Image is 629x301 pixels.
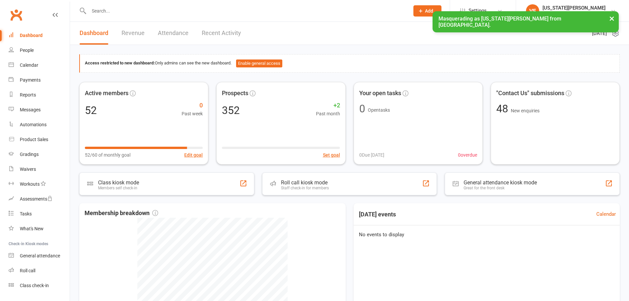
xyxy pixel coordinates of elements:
div: 352 [222,105,240,116]
div: Automations [20,122,47,127]
a: Product Sales [9,132,70,147]
span: 48 [496,102,511,115]
span: 0 Due [DATE] [359,151,384,159]
button: Set goal [323,151,340,159]
a: Gradings [9,147,70,162]
a: Reports [9,88,70,102]
div: Gradings [20,152,39,157]
div: Great for the front desk [464,186,537,190]
div: Workouts [20,181,40,187]
div: Waivers [20,167,36,172]
span: Masquerading as [US_STATE][PERSON_NAME] from [GEOGRAPHIC_DATA]. [438,16,561,28]
a: General attendance kiosk mode [9,248,70,263]
a: Dashboard [9,28,70,43]
div: 0 [359,103,365,114]
button: Add [413,5,441,17]
div: Reports [20,92,36,97]
span: "Contact Us" submissions [496,89,564,98]
div: Messages [20,107,41,112]
a: Workouts [9,177,70,192]
h3: [DATE] events [354,208,401,220]
span: 52/60 of monthly goal [85,151,130,159]
div: No events to display [351,225,623,244]
div: General attendance kiosk mode [464,179,537,186]
a: People [9,43,70,58]
button: Enable general access [236,59,282,67]
div: VF [526,4,539,18]
span: Prospects [222,89,248,98]
input: Search... [87,6,405,16]
div: [US_STATE][PERSON_NAME] [542,5,611,11]
div: People [20,48,34,53]
div: General attendance [20,253,60,258]
div: Product Sales [20,137,48,142]
span: Your open tasks [359,89,401,98]
div: Class check-in [20,283,49,288]
div: Roll call kiosk mode [281,179,329,186]
a: Calendar [596,210,616,218]
strong: Access restricted to new dashboard: [85,60,155,65]
span: Settings [469,3,487,18]
div: What's New [20,226,44,231]
a: What's New [9,221,70,236]
div: Only admins can see the new dashboard. [85,59,614,67]
a: Tasks [9,207,70,221]
a: Class kiosk mode [9,278,70,293]
div: Calendar [20,62,38,68]
a: Messages [9,102,70,117]
span: New enquiries [511,108,540,113]
div: Payments [20,77,41,83]
a: Waivers [9,162,70,177]
a: Payments [9,73,70,88]
a: Assessments [9,192,70,207]
span: Past month [316,110,340,117]
a: Automations [9,117,70,132]
span: Active members [85,89,128,98]
button: × [606,11,618,25]
a: Calendar [9,58,70,73]
span: Past week [182,110,203,117]
button: Edit goal [184,151,203,159]
div: Dashboard [20,33,43,38]
span: +2 [316,101,340,110]
a: Roll call [9,263,70,278]
span: Open tasks [368,107,390,113]
div: 52 [85,105,97,116]
div: Members self check-in [98,186,139,190]
span: 0 overdue [458,151,477,159]
div: Roll call [20,268,35,273]
span: Add [425,8,433,14]
div: Middlebury Martial Arts Academy [542,11,611,17]
span: 0 [182,101,203,110]
div: Tasks [20,211,32,216]
a: Clubworx [8,7,24,23]
div: Staff check-in for members [281,186,329,190]
div: Class kiosk mode [98,179,139,186]
span: Membership breakdown [85,208,158,218]
div: Assessments [20,196,52,202]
